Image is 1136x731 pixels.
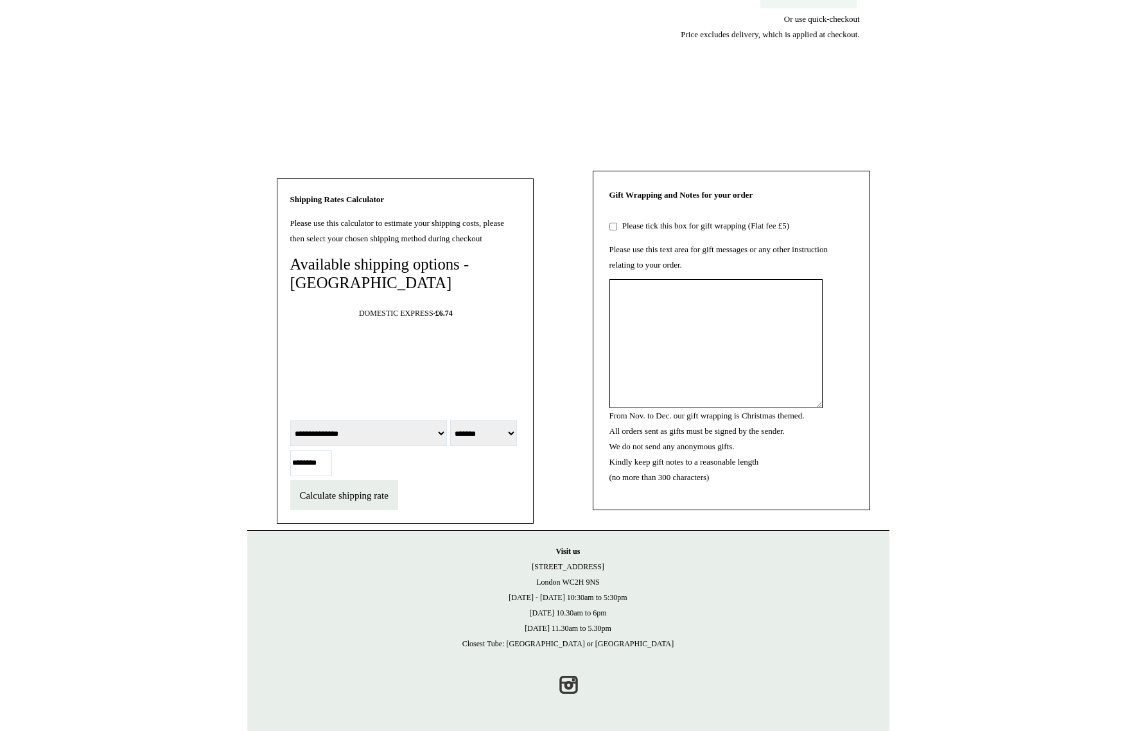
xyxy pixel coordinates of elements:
[277,27,860,42] div: Price excludes delivery, which is applied at checkout.
[554,671,582,699] a: Instagram
[290,450,332,476] input: Postcode
[609,411,805,482] label: From Nov. to Dec. our gift wrapping is Christmas themed. All orders sent as gifts must be signed ...
[290,418,520,510] form: select location
[619,221,789,230] label: Please tick this box for gift wrapping (Flat fee £5)
[609,190,753,200] strong: Gift Wrapping and Notes for your order
[290,255,520,293] h4: Available shipping options - [GEOGRAPHIC_DATA]
[290,216,520,246] p: Please use this calculator to estimate your shipping costs, please then select your chosen shippi...
[290,480,398,510] button: Calculate shipping rate
[300,490,389,501] span: Calculate shipping rate
[556,547,581,556] strong: Visit us
[260,544,877,651] p: [STREET_ADDRESS] London WC2H 9NS [DATE] - [DATE] 10:30am to 5:30pm [DATE] 10.30am to 6pm [DATE] 1...
[277,12,860,42] div: Or use quick-checkout
[290,194,385,204] strong: Shipping Rates Calculator
[764,89,860,123] iframe: PayPal-paypal
[609,245,828,270] label: Please use this text area for gift messages or any other instruction relating to your order.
